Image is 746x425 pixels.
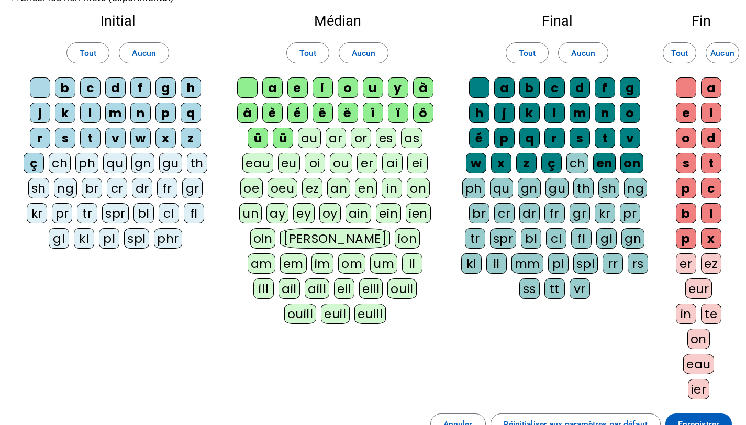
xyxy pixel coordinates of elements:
button: Tout [66,42,109,63]
div: oe [240,178,262,198]
div: v [105,128,126,148]
div: dr [132,178,152,198]
div: z [181,128,201,148]
div: im [311,253,333,274]
div: qu [490,178,513,198]
div: a [701,77,721,98]
div: gl [596,228,617,249]
button: Aucun [119,42,169,63]
div: x [701,228,721,249]
div: l [80,103,101,123]
button: Tout [663,42,696,63]
div: ail [279,278,300,299]
h2: Médian [236,14,439,28]
div: û [248,128,268,148]
div: oeu [268,178,298,198]
div: ch [49,153,71,173]
div: fl [571,228,592,249]
div: eill [359,278,383,299]
div: j [30,103,50,123]
div: tt [544,278,565,299]
div: spl [573,253,598,274]
div: c [701,178,721,198]
div: o [676,128,696,148]
div: ng [54,178,77,198]
div: tr [77,203,97,223]
div: p [676,228,696,249]
div: oy [319,203,341,223]
div: ion [395,228,420,249]
div: u [363,77,383,98]
div: ç [541,153,562,173]
div: qu [103,153,126,173]
div: h [181,77,201,98]
span: Aucun [132,46,156,60]
div: ouill [284,304,317,324]
div: ü [273,128,293,148]
div: o [338,77,358,98]
div: b [676,203,696,223]
div: b [519,77,540,98]
div: ey [293,203,314,223]
div: vr [570,278,590,299]
div: gn [621,228,644,249]
div: l [701,203,721,223]
div: a [262,77,283,98]
div: ei [407,153,428,173]
h2: Fin [675,14,727,28]
div: fl [184,203,204,223]
div: am [248,253,275,274]
button: Tout [506,42,549,63]
div: bl [133,203,154,223]
div: f [595,77,615,98]
div: i [313,77,333,98]
div: un [239,203,262,223]
div: on [407,178,429,198]
div: eu [278,153,300,173]
div: l [544,103,565,123]
div: br [82,178,102,198]
div: m [570,103,590,123]
div: fr [544,203,565,223]
div: ï [388,103,408,123]
div: kr [595,203,615,223]
div: t [595,128,615,148]
div: ain [346,203,372,223]
div: j [494,103,515,123]
div: s [55,128,75,148]
span: Tout [80,46,96,60]
div: th [187,153,207,173]
div: g [620,77,640,98]
div: gn [518,178,541,198]
div: eur [685,278,712,299]
div: or [351,128,371,148]
div: pl [99,228,119,249]
div: on [620,153,643,173]
div: rr [603,253,623,274]
div: p [494,128,515,148]
div: euil [321,304,349,324]
div: ez [302,178,322,198]
div: in [676,304,696,324]
div: spr [102,203,129,223]
div: p [155,103,176,123]
button: Aucun [706,42,739,63]
div: cl [159,203,179,223]
div: â [237,103,258,123]
div: ouil [387,278,416,299]
div: gn [131,153,154,173]
div: ss [519,278,540,299]
div: oin [250,228,276,249]
div: en [593,153,616,173]
div: n [595,103,615,123]
div: d [105,77,126,98]
div: en [355,178,377,198]
div: pr [620,203,640,223]
div: eau [683,354,714,374]
div: g [155,77,176,98]
div: z [516,153,537,173]
div: q [181,103,201,123]
div: te [701,304,721,324]
div: eil [334,278,354,299]
span: Tout [671,46,688,60]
